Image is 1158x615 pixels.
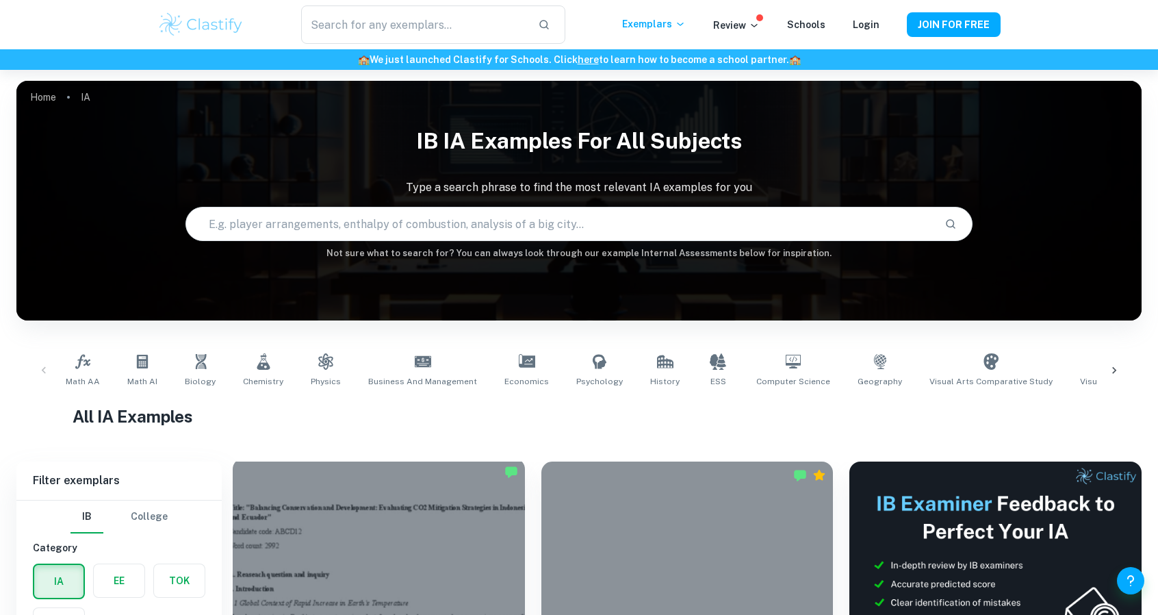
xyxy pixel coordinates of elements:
span: ESS [710,375,726,388]
a: Schools [787,19,825,30]
span: Business and Management [368,375,477,388]
button: Help and Feedback [1117,567,1144,594]
input: E.g. player arrangements, enthalpy of combustion, analysis of a big city... [186,205,934,243]
h6: We just launched Clastify for Schools. Click to learn how to become a school partner. [3,52,1155,67]
span: Math AI [127,375,157,388]
button: Search [939,212,962,236]
span: History [650,375,680,388]
span: Math AA [66,375,100,388]
span: Biology [185,375,216,388]
button: EE [94,564,144,597]
button: JOIN FOR FREE [907,12,1001,37]
p: Exemplars [622,16,686,32]
button: IA [34,565,83,598]
p: Type a search phrase to find the most relevant IA examples for you [16,179,1142,196]
span: Visual Arts Comparative Study [929,375,1053,388]
span: 🏫 [789,54,801,65]
span: 🏫 [358,54,370,65]
img: Clastify logo [157,11,244,38]
input: Search for any exemplars... [301,5,527,44]
div: Premium [812,468,826,482]
span: Psychology [576,375,623,388]
p: IA [81,90,90,105]
span: Geography [858,375,902,388]
a: Login [853,19,879,30]
img: Marked [504,465,518,479]
a: here [578,54,599,65]
button: College [131,501,168,534]
h1: IB IA examples for all subjects [16,119,1142,163]
h6: Not sure what to search for? You can always look through our example Internal Assessments below f... [16,247,1142,260]
h1: All IA Examples [73,404,1085,429]
button: TOK [154,564,205,597]
h6: Filter exemplars [16,462,222,500]
div: Filter type choice [70,501,168,534]
button: IB [70,501,103,534]
img: Marked [793,468,807,482]
p: Review [713,18,760,33]
span: Chemistry [243,375,283,388]
a: Home [30,88,56,107]
span: Economics [504,375,549,388]
h6: Category [33,540,205,555]
span: Computer Science [756,375,830,388]
span: Physics [311,375,341,388]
